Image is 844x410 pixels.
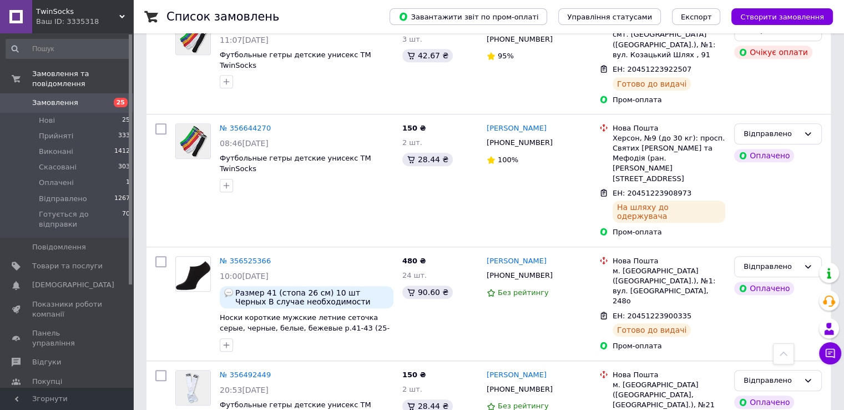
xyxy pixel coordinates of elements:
span: 150 ₴ [402,371,426,379]
span: Показники роботи компанії [32,299,103,319]
span: Відгуки [32,357,61,367]
a: Фото товару [175,256,211,292]
span: 11:07[DATE] [220,36,269,44]
span: 95% [498,52,514,60]
h1: Список замовлень [166,10,279,23]
span: 480 ₴ [402,257,426,265]
div: Оплачено [734,282,794,295]
span: Повідомлення [32,242,86,252]
div: 42.67 ₴ [402,49,453,62]
a: Футбольные гетры детские унисекс ТМ TwinSocks [220,51,371,69]
span: 2 шт. [402,385,422,393]
span: 24 шт. [402,271,427,279]
div: 90.60 ₴ [402,286,453,299]
a: Футбольные гетры детские унисекс ТМ TwinSocks [220,154,371,173]
span: 1412 [114,147,130,157]
span: Замовлення та повідомлення [32,69,133,89]
div: Очікує оплати [734,46,812,59]
div: 28.44 ₴ [402,153,453,166]
div: смт. [GEOGRAPHIC_DATA] ([GEOGRAPHIC_DATA].), №1: вул. Козацький Шлях , 91 [613,29,725,60]
img: Фото товару [176,257,210,289]
span: 25 [114,98,128,107]
a: Носки короткие мужские летние сеточка серые, черные, белые, бежевые р.41-43 (25-27), 43-45 (27-29... [220,313,390,342]
span: 1 [126,178,130,188]
span: 100% [498,156,518,164]
span: ЕН: 20451223922507 [613,65,691,73]
span: Прийняті [39,131,73,141]
button: Експорт [672,8,721,25]
a: Фото товару [175,370,211,406]
input: Пошук [6,39,131,59]
a: [PERSON_NAME] [487,256,547,267]
span: 10:00[DATE] [220,272,269,281]
a: Фото товару [175,19,211,55]
div: [PHONE_NUMBER] [484,268,555,283]
span: Створити замовлення [740,13,824,21]
span: ЕН: 20451223908973 [613,189,691,197]
button: Управління статусами [558,8,661,25]
div: Нова Пошта [613,370,725,380]
button: Чат з покупцем [819,342,841,364]
div: Ваш ID: 3335318 [36,17,133,27]
div: На шляху до одержувача [613,201,725,223]
a: Створити замовлення [720,12,833,21]
div: Оплачено [734,396,794,409]
span: 303 [118,162,130,172]
span: 25 [122,116,130,126]
span: 1267 [114,194,130,204]
a: [PERSON_NAME] [487,370,547,381]
a: № 356644270 [220,124,271,132]
div: Відправлено [744,375,799,387]
span: Скасовані [39,162,77,172]
div: [PHONE_NUMBER] [484,32,555,47]
div: м. [GEOGRAPHIC_DATA] ([GEOGRAPHIC_DATA].), №1: вул. [GEOGRAPHIC_DATA], 248о [613,266,725,307]
span: ЕН: 20451223900335 [613,312,691,320]
div: Пром-оплата [613,227,725,237]
span: Замовлення [32,98,78,108]
span: [DEMOGRAPHIC_DATA] [32,280,114,290]
div: [PHONE_NUMBER] [484,136,555,150]
a: [PERSON_NAME] [487,123,547,134]
span: Нові [39,116,55,126]
div: Пром-оплата [613,341,725,351]
div: Пром-оплата [613,95,725,105]
span: ТwinSocks [36,7,119,17]
img: :speech_balloon: [224,288,233,297]
span: 08:46[DATE] [220,139,269,148]
span: Виконані [39,147,73,157]
div: Нова Пошта [613,123,725,133]
img: Фото товару [176,20,210,54]
span: Без рейтингу [498,402,549,410]
span: Товари та послуги [32,261,103,271]
span: Управління статусами [567,13,652,21]
a: Фото товару [175,123,211,159]
span: Завантажити звіт по пром-оплаті [398,12,538,22]
div: Відправлено [744,261,799,273]
div: Нова Пошта [613,256,725,266]
span: 20:53[DATE] [220,386,269,394]
span: Відправлено [39,194,87,204]
span: Размер 41 (стопа 26 см) 10 шт Черных В случае необходимости связь через Вайбер [235,288,389,306]
button: Завантажити звіт по пром-оплаті [390,8,547,25]
span: 150 ₴ [402,124,426,132]
div: Готово до видачі [613,323,691,337]
div: Готово до видачі [613,77,691,91]
span: Оплачені [39,178,74,188]
span: 333 [118,131,130,141]
div: Херсон, №9 (до 30 кг): просп. Святих [PERSON_NAME] та Мефодія (ран. [PERSON_NAME][STREET_ADDRESS] [613,133,725,184]
button: Створити замовлення [731,8,833,25]
div: Відправлено [744,128,799,140]
a: № 356525366 [220,257,271,265]
img: Фото товару [176,371,210,405]
span: Готується до відправки [39,209,122,229]
span: Експорт [681,13,712,21]
span: Без рейтингу [498,288,549,297]
div: [PHONE_NUMBER] [484,382,555,397]
span: 70 [122,209,130,229]
span: 2 шт. [402,138,422,147]
div: Оплачено [734,149,794,162]
span: 3 шт. [402,35,422,43]
span: Панель управління [32,328,103,348]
